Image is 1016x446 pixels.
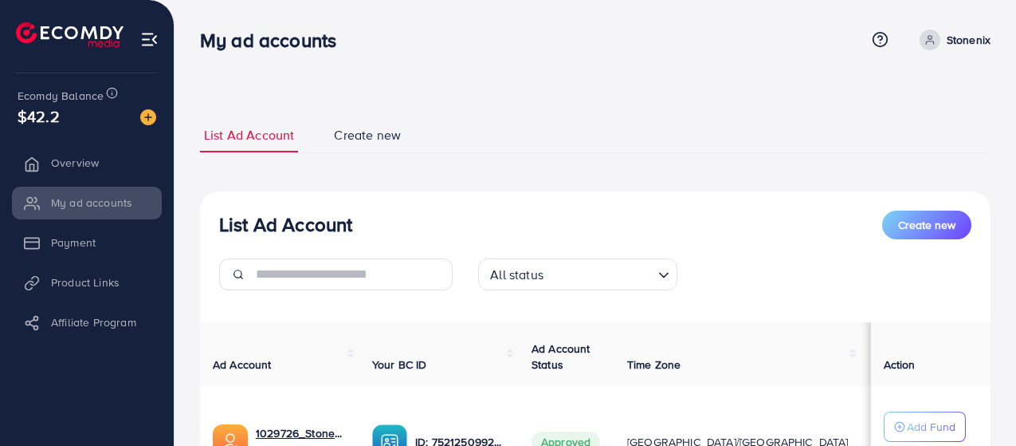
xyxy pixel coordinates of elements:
[256,425,347,441] a: 1029726_Stonenix_1751178148116
[204,126,294,144] span: List Ad Account
[372,357,427,373] span: Your BC ID
[16,22,124,47] img: logo
[884,357,916,373] span: Action
[219,213,352,236] h3: List Ad Account
[140,109,156,125] img: image
[140,30,159,49] img: menu
[532,341,590,373] span: Ad Account Status
[487,263,547,286] span: All status
[884,412,966,442] button: Add Fund
[18,88,104,104] span: Ecomdy Balance
[18,105,60,128] span: $42.2
[907,417,955,436] p: Add Fund
[334,126,401,144] span: Create new
[478,259,677,290] div: Search for option
[548,260,652,286] input: Search for option
[200,29,349,52] h3: My ad accounts
[913,30,991,50] a: Stonenix
[947,30,991,49] p: Stonenix
[882,211,971,239] button: Create new
[898,217,955,233] span: Create new
[213,357,272,373] span: Ad Account
[627,357,681,373] span: Time Zone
